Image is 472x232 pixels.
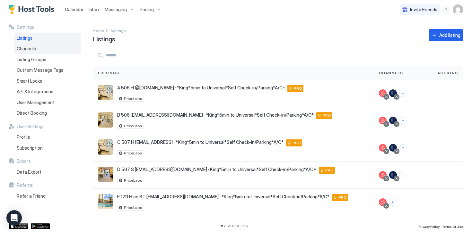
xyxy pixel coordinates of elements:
a: Privacy Policy [418,223,440,229]
button: Connect channels [399,90,406,97]
a: App Store [9,223,28,229]
span: B 506 [EMAIL_ADDRESS][DOMAIN_NAME] · *King*5min to Universal*Self Check-in/Parking*A/C* [117,112,314,118]
span: Pricing [140,7,154,12]
span: Listings [98,70,119,76]
button: More options [450,89,458,97]
div: menu [450,117,458,124]
a: Terms Of Use [442,223,463,229]
div: listing image [98,112,113,128]
div: menu [450,171,458,179]
span: PRO [293,140,301,146]
span: Channels [379,70,403,76]
div: listing image [98,167,113,182]
span: Terms Of Use [442,225,463,228]
div: menu [450,198,458,206]
span: Custom Message Tags [17,67,63,73]
button: Connect channels [399,117,406,124]
div: User profile [453,4,463,15]
span: Subscription [17,145,43,151]
span: Referral [17,182,33,188]
a: Home [93,27,104,34]
span: User Settings [17,124,45,129]
a: Profile [14,132,81,143]
button: More options [450,198,458,206]
button: Connect channels [399,144,406,151]
div: listing image [98,139,113,155]
span: © 2025 Host Tools [220,224,248,228]
div: menu [450,89,458,97]
span: Export [17,158,30,164]
input: Input Field [103,50,155,61]
a: Custom Message Tags [14,65,81,76]
span: Settings [110,28,126,33]
span: Refer a Friend [17,193,46,199]
a: Calendar [65,6,83,13]
a: Inbox [89,6,100,13]
span: PRO [323,113,331,119]
span: Direct Booking [17,110,47,116]
span: Listing Groups [17,57,46,62]
span: PRO [294,86,302,91]
button: More options [450,144,458,152]
span: Calendar [65,7,83,12]
span: User Management [17,100,55,105]
span: Listings [93,34,115,43]
a: Data Export [14,167,81,178]
span: API & Integrations [17,89,53,95]
span: Messaging [105,7,127,12]
div: listing image [98,85,113,100]
span: Data Export [17,169,41,175]
span: Profile [17,134,30,140]
a: Host Tools Logo [9,5,57,14]
div: menu [442,6,450,13]
span: Channels [17,46,36,52]
button: More options [450,171,458,179]
span: C 507 H [EMAIL_ADDRESS] · *King*5min to Universal*Self Check-in/Parking*A/C* [117,139,284,145]
button: More options [450,117,458,124]
div: Add listing [439,32,460,38]
button: Connect channels [399,171,406,178]
div: Open Intercom Messenger [6,210,22,226]
span: Smart Locks [17,78,42,84]
div: Breadcrumb [93,27,104,34]
span: Listings [17,35,32,41]
a: Listing Groups [14,54,81,65]
a: Smart Locks [14,76,81,87]
span: Home [93,28,104,33]
button: Add listing [429,29,463,41]
div: menu [450,144,458,152]
span: PRO [338,195,347,200]
a: Listings [14,33,81,44]
span: Privacy Policy [418,225,440,228]
a: Subscription [14,143,81,153]
span: D 507 S [EMAIL_ADDRESS][DOMAIN_NAME] · King*5min to Universal*Self Check-in/Parking*A/C+ [117,167,316,172]
span: Invite Friends [410,7,437,12]
a: Channels [14,43,81,54]
div: listing image [98,194,113,209]
span: A 506 H @[DOMAIN_NAME] · *King*5min to Universal*Self Check-in/Parking*A/C- [117,85,285,91]
a: Settings [110,27,126,34]
a: Google Play Store [31,223,50,229]
a: Refer a Friend [14,191,81,202]
span: PRO [325,167,334,173]
span: Actions [437,70,458,76]
a: Direct Booking [14,108,81,119]
div: Breadcrumb [110,27,126,34]
span: Settings [17,24,34,30]
a: API & Integrations [14,86,81,97]
a: User Management [14,97,81,108]
span: E 1211 H on ST [EMAIL_ADDRESS][DOMAIN_NAME] · *King*5min to Universal*Self Check-in/Parking*A/C* [117,194,329,200]
span: Inbox [89,7,100,12]
button: Connect channels [389,199,396,206]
